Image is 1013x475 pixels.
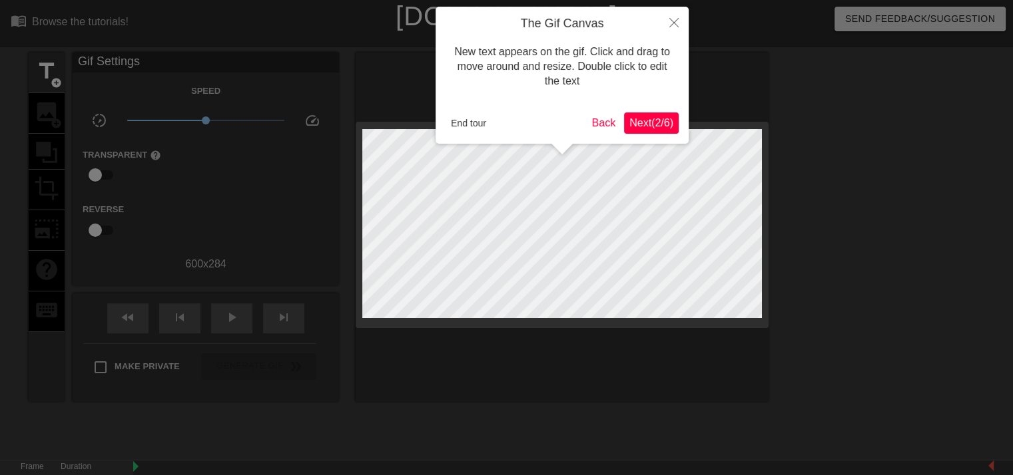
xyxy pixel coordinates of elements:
a: [DOMAIN_NAME] [396,1,617,31]
h4: The Gif Canvas [446,17,679,31]
button: End tour [446,113,492,133]
span: speed [304,112,320,128]
a: Browse the tutorials! [11,13,129,33]
button: Back [587,112,621,134]
span: fast_rewind [120,309,136,325]
div: New text appears on the gif. Click and drag to move around and resize. Double click to edit the text [446,31,679,102]
span: skip_previous [172,309,188,325]
span: slow_motion_video [91,112,107,128]
img: bound-end.png [988,460,994,471]
span: skip_next [276,309,292,325]
span: title [34,59,59,84]
button: Send Feedback/Suggestion [835,7,1006,31]
span: help [150,150,161,161]
span: Send Feedback/Suggestion [845,11,995,27]
label: Speed [191,84,220,98]
div: The online gif editor [344,30,729,46]
button: Next [624,112,679,134]
span: Next ( 2 / 6 ) [629,117,673,128]
span: play_arrow [224,309,240,325]
div: Gif Settings [73,53,339,73]
div: Browse the tutorials! [32,16,129,27]
div: 600 x 284 [73,256,339,272]
button: Close [659,7,689,37]
span: add_circle [51,77,62,88]
label: Reverse [83,203,124,216]
label: Transparent [83,148,161,162]
span: Make Private [115,360,180,373]
span: menu_book [11,13,27,29]
label: Duration [61,463,91,471]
